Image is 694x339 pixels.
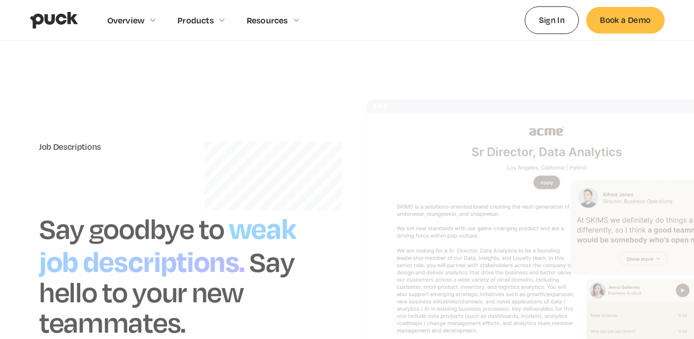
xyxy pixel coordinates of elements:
[525,6,579,34] a: Sign In
[39,211,224,245] h1: Say goodbye to
[39,244,294,339] h1: Say hello to your new teammates.
[39,207,296,280] h1: weak job descriptions.
[107,15,145,25] div: Overview
[39,141,329,152] div: Job Descriptions
[178,15,214,25] div: Products
[586,7,664,33] a: Book a Demo
[247,15,288,25] div: Resources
